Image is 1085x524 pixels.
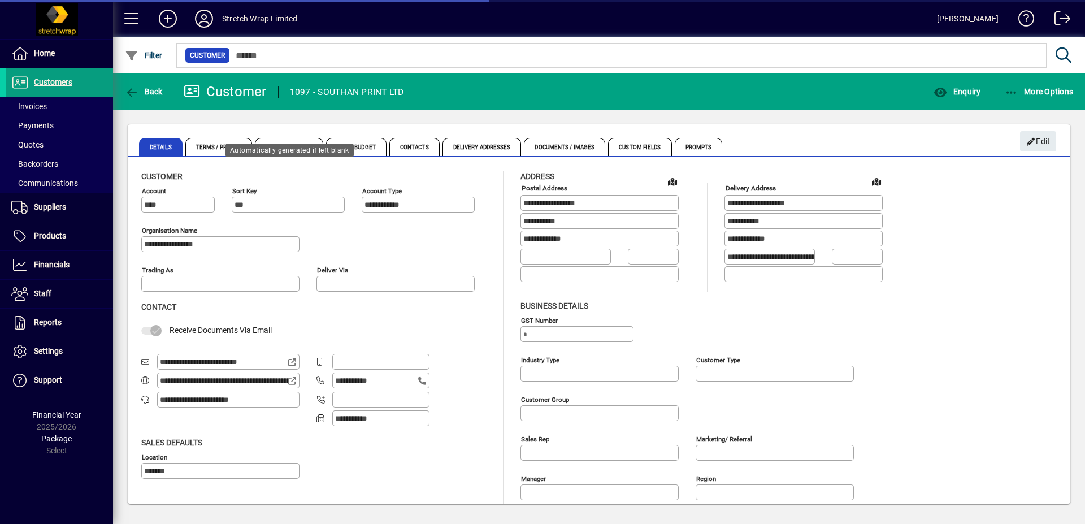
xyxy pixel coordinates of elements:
span: Contract Rates [255,138,323,156]
span: Financial Year [32,410,81,419]
span: Package [41,434,72,443]
div: Stretch Wrap Limited [222,10,298,28]
span: Address [520,172,554,181]
span: Filter [125,51,163,60]
span: Sales defaults [141,438,202,447]
div: Customer [184,83,267,101]
a: Invoices [6,97,113,116]
a: Logout [1046,2,1071,39]
span: Quotes [11,140,44,149]
span: Enquiry [934,87,980,96]
a: Suppliers [6,193,113,222]
a: Financials [6,251,113,279]
span: Documents / Images [524,138,605,156]
span: Sales Budget [326,138,387,156]
span: Contact [141,302,176,311]
span: Settings [34,347,63,356]
button: Filter [122,45,166,66]
a: Support [6,366,113,395]
span: Financials [34,260,70,269]
span: More Options [1005,87,1074,96]
span: Reports [34,318,62,327]
mat-label: Customer type [696,356,740,363]
a: Backorders [6,154,113,174]
button: Add [150,8,186,29]
button: Profile [186,8,222,29]
span: Back [125,87,163,96]
span: Products [34,231,66,240]
button: Edit [1020,131,1056,151]
mat-label: Customer group [521,395,569,403]
mat-label: Account [142,187,166,195]
a: Reports [6,309,113,337]
a: Staff [6,280,113,308]
mat-label: Trading as [142,266,173,274]
span: Invoices [11,102,47,111]
span: Backorders [11,159,58,168]
span: Prompts [675,138,723,156]
div: Automatically generated if left blank [225,144,354,157]
mat-label: Location [142,453,167,461]
a: View on map [663,172,682,190]
span: Terms / Pricing [185,138,253,156]
span: Business details [520,301,588,310]
span: Payments [11,121,54,130]
mat-label: Sort key [232,187,257,195]
span: Receive Documents Via Email [170,326,272,335]
app-page-header-button: Back [113,81,175,102]
mat-label: Sales rep [521,435,549,443]
mat-label: Manager [521,474,546,482]
span: Customers [34,77,72,86]
mat-label: Region [696,474,716,482]
span: Support [34,375,62,384]
span: Delivery Addresses [442,138,522,156]
a: Products [6,222,113,250]
a: Payments [6,116,113,135]
a: Knowledge Base [1010,2,1035,39]
a: Home [6,40,113,68]
mat-label: Account Type [362,187,402,195]
span: Contacts [389,138,440,156]
a: Quotes [6,135,113,154]
span: Customer [190,50,225,61]
mat-label: Organisation name [142,227,197,235]
div: 1097 - SOUTHAN PRINT LTD [290,83,404,101]
mat-label: Deliver via [317,266,348,274]
div: [PERSON_NAME] [937,10,999,28]
span: Communications [11,179,78,188]
span: Staff [34,289,51,298]
span: Details [139,138,183,156]
mat-label: Industry type [521,356,559,363]
span: Custom Fields [608,138,671,156]
span: Home [34,49,55,58]
span: Customer [141,172,183,181]
button: Enquiry [931,81,983,102]
button: More Options [1002,81,1077,102]
mat-label: GST Number [521,316,558,324]
mat-label: Marketing/ Referral [696,435,752,443]
span: Edit [1026,132,1051,151]
span: Suppliers [34,202,66,211]
button: Back [122,81,166,102]
a: View on map [867,172,886,190]
a: Communications [6,174,113,193]
a: Settings [6,337,113,366]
